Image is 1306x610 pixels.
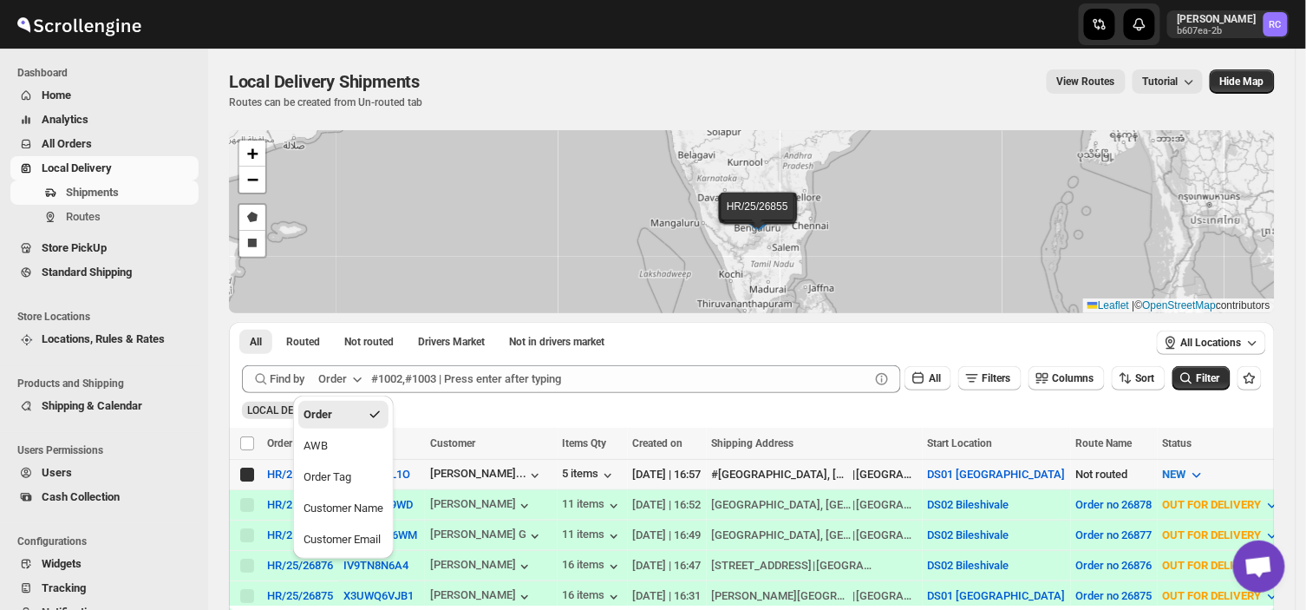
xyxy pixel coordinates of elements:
[744,209,770,228] img: Marker
[1163,437,1192,449] span: Status
[712,527,852,544] div: [GEOGRAPHIC_DATA], [GEOGRAPHIC_DATA], [GEOGRAPHIC_DATA]
[247,142,258,164] span: +
[746,209,772,228] img: Marker
[563,528,623,545] div: 11 items
[344,335,394,349] span: Not routed
[748,210,774,229] img: Marker
[563,467,617,484] button: 5 items
[928,498,1009,511] button: DS02 Bileshivale
[509,335,604,349] span: Not in drivers market
[983,372,1011,384] span: Filters
[856,466,917,483] div: [GEOGRAPHIC_DATA]
[1153,582,1291,610] button: OUT FOR DELIVERY
[430,558,533,575] button: [PERSON_NAME]
[304,531,381,548] div: Customer Email
[42,581,86,594] span: Tracking
[42,399,142,412] span: Shipping & Calendar
[563,588,623,606] div: 16 items
[499,330,615,354] button: Un-claimable
[856,527,917,544] div: [GEOGRAPHIC_DATA]
[14,3,144,46] img: ScrollEngine
[1178,12,1257,26] p: [PERSON_NAME]
[1112,366,1166,390] button: Sort
[17,310,199,324] span: Store Locations
[712,527,917,544] div: |
[633,466,702,483] div: [DATE] | 16:57
[1172,366,1231,390] button: Filter
[42,161,112,174] span: Local Delivery
[10,461,199,485] button: Users
[563,497,623,515] div: 11 items
[744,207,770,226] img: Marker
[42,466,72,479] span: Users
[1053,372,1094,384] span: Columns
[856,587,917,605] div: [GEOGRAPHIC_DATA]
[430,528,544,545] button: [PERSON_NAME] G
[712,437,794,449] span: Shipping Address
[298,463,389,491] button: Order Tag
[430,467,544,484] button: [PERSON_NAME]...
[10,552,199,576] button: Widgets
[304,437,328,455] div: AWB
[42,332,165,345] span: Locations, Rules & Rates
[1076,528,1153,541] button: Order no 26877
[1136,372,1155,384] span: Sort
[17,377,199,390] span: Products and Shipping
[267,437,292,449] span: Order
[42,89,71,102] span: Home
[42,557,82,570] span: Widgets
[308,365,376,393] button: Order
[42,266,132,279] span: Standard Shipping
[1143,299,1217,312] a: OpenStreetMap
[563,558,623,575] div: 16 items
[239,167,265,193] a: Zoom out
[1087,299,1129,312] a: Leaflet
[745,209,771,228] img: Marker
[1163,468,1186,481] span: NEW
[10,394,199,418] button: Shipping & Calendar
[10,485,199,509] button: Cash Collection
[267,589,333,602] div: HR/25/26875
[66,210,101,223] span: Routes
[1163,528,1262,541] span: OUT FOR DELIVERY
[343,589,414,602] button: X3UWQ6VJB1
[10,83,199,108] button: Home
[304,500,383,517] div: Customer Name
[267,559,333,572] button: HR/25/26876
[1133,299,1135,312] span: |
[712,557,813,574] div: [STREET_ADDRESS]
[1163,559,1262,572] span: OUT FOR DELIVERY
[10,180,199,205] button: Shipments
[247,168,258,190] span: −
[744,208,770,227] img: Marker
[712,587,917,605] div: |
[371,365,870,393] input: #1002,#1003 | Press enter after typing
[10,205,199,229] button: Routes
[229,95,427,109] p: Routes can be created from Un-routed tab
[1076,559,1153,572] button: Order no 26876
[928,559,1009,572] button: DS02 Bileshivale
[746,207,772,226] img: Marker
[17,535,199,548] span: Configurations
[267,468,333,481] button: HR/25/26879
[430,437,475,449] span: Customer
[239,141,265,167] a: Zoom in
[958,366,1022,390] button: Filters
[1153,521,1291,549] button: OUT FOR DELIVERY
[633,557,702,574] div: [DATE] | 16:47
[633,437,683,449] span: Created on
[270,371,304,388] span: Find by
[334,330,404,354] button: Unrouted
[712,587,852,605] div: [PERSON_NAME][GEOGRAPHIC_DATA], 19 & 20 , opp [DEMOGRAPHIC_DATA]
[10,108,199,132] button: Analytics
[10,576,199,600] button: Tracking
[267,528,333,541] button: HR/25/26877
[747,209,773,228] img: Marker
[42,241,107,254] span: Store PickUp
[430,588,533,606] button: [PERSON_NAME]
[633,527,702,544] div: [DATE] | 16:49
